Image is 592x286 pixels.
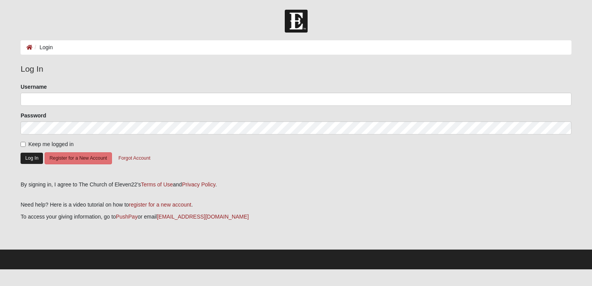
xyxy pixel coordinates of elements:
[33,43,53,52] li: Login
[21,112,46,119] label: Password
[21,142,26,147] input: Keep me logged in
[45,152,112,164] button: Register for a New Account
[182,181,215,188] a: Privacy Policy
[157,214,249,220] a: [EMAIL_ADDRESS][DOMAIN_NAME]
[21,181,571,189] div: By signing in, I agree to The Church of Eleven22's and .
[21,63,571,75] legend: Log In
[114,152,155,164] button: Forgot Account
[21,83,47,91] label: Username
[116,214,138,220] a: PushPay
[21,153,43,164] button: Log In
[129,202,191,208] a: register for a new account
[141,181,173,188] a: Terms of Use
[285,10,308,33] img: Church of Eleven22 Logo
[28,141,74,147] span: Keep me logged in
[21,201,571,209] p: Need help? Here is a video tutorial on how to .
[21,213,571,221] p: To access your giving information, go to or email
